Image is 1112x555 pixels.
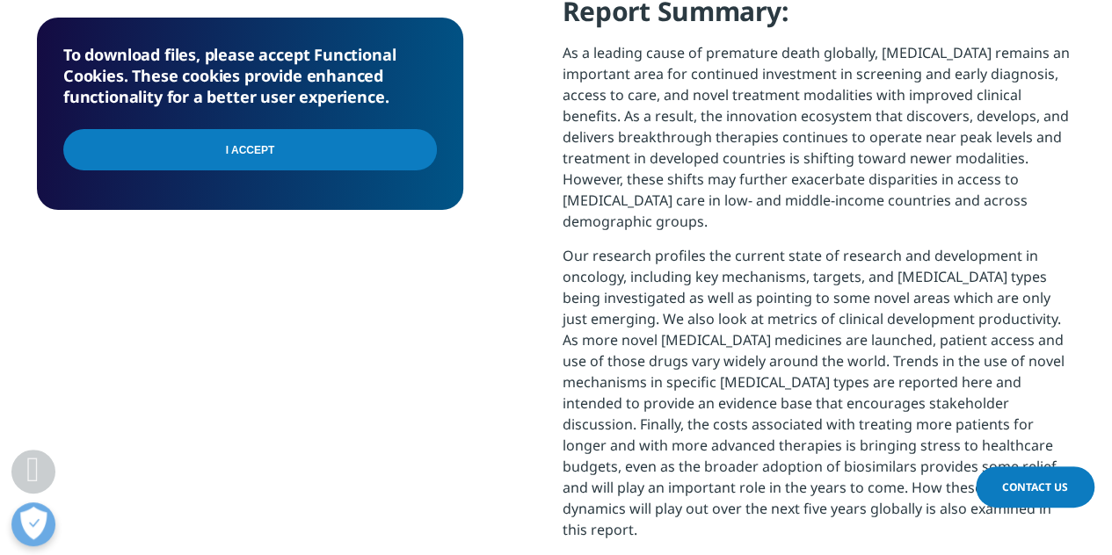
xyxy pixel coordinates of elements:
p: As a leading cause of premature death globally, [MEDICAL_DATA] remains an important area for cont... [563,42,1075,245]
button: Open Preferences [11,502,55,546]
input: I Accept [63,129,437,170]
span: Contact Us [1002,479,1068,494]
a: Contact Us [976,466,1094,508]
h5: To download files, please accept Functional Cookies. These cookies provide enhanced functionality... [63,44,437,107]
p: Our research profiles the current state of research and development in oncology, including key me... [563,245,1075,553]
